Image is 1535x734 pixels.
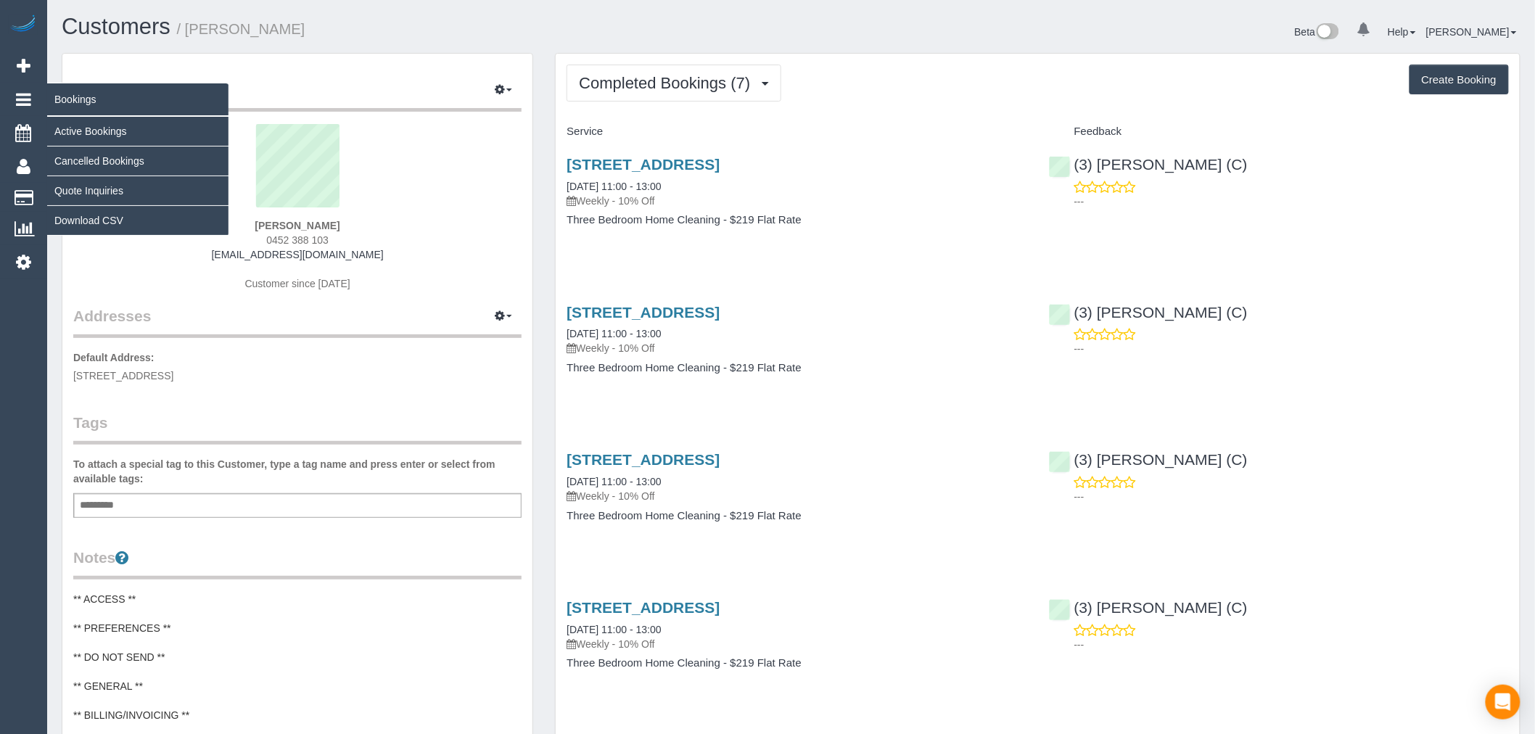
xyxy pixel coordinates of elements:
a: (3) [PERSON_NAME] (C) [1049,304,1248,321]
label: To attach a special tag to this Customer, type a tag name and press enter or select from availabl... [73,457,522,486]
a: Download CSV [47,206,229,235]
p: Weekly - 10% Off [567,341,1026,355]
p: Weekly - 10% Off [567,637,1026,651]
span: Completed Bookings (7) [579,74,757,92]
a: [STREET_ADDRESS] [567,599,720,616]
a: (3) [PERSON_NAME] (C) [1049,599,1248,616]
span: Bookings [47,83,229,116]
label: Default Address: [73,350,155,365]
a: Customers [62,14,170,39]
h4: Three Bedroom Home Cleaning - $219 Flat Rate [567,510,1026,522]
p: Weekly - 10% Off [567,194,1026,208]
a: (3) [PERSON_NAME] (C) [1049,156,1248,173]
a: [PERSON_NAME] [1426,26,1517,38]
small: / [PERSON_NAME] [177,21,305,37]
legend: Notes [73,547,522,580]
a: [DATE] 11:00 - 13:00 [567,181,661,192]
p: --- [1074,194,1509,209]
a: [DATE] 11:00 - 13:00 [567,476,661,487]
h4: Three Bedroom Home Cleaning - $219 Flat Rate [567,657,1026,669]
h4: Three Bedroom Home Cleaning - $219 Flat Rate [567,214,1026,226]
span: [STREET_ADDRESS] [73,370,173,382]
div: Open Intercom Messenger [1486,685,1520,719]
a: Beta [1295,26,1340,38]
button: Completed Bookings (7) [567,65,781,102]
a: (3) [PERSON_NAME] (C) [1049,451,1248,468]
a: [STREET_ADDRESS] [567,304,720,321]
strong: [PERSON_NAME] [255,220,339,231]
a: [STREET_ADDRESS] [567,451,720,468]
span: Customer since [DATE] [245,278,350,289]
a: [EMAIL_ADDRESS][DOMAIN_NAME] [212,249,384,260]
h4: Three Bedroom Home Cleaning - $219 Flat Rate [567,362,1026,374]
p: Weekly - 10% Off [567,489,1026,503]
h4: Service [567,125,1026,138]
p: --- [1074,638,1509,652]
a: Cancelled Bookings [47,147,229,176]
legend: Customer Info [73,79,522,112]
a: [STREET_ADDRESS] [567,156,720,173]
h4: Feedback [1049,125,1509,138]
img: New interface [1315,23,1339,42]
a: [DATE] 11:00 - 13:00 [567,328,661,339]
p: --- [1074,490,1509,504]
p: --- [1074,342,1509,356]
img: Automaid Logo [9,15,38,35]
button: Create Booking [1410,65,1509,95]
span: 0452 388 103 [266,234,329,246]
legend: Tags [73,412,522,445]
a: Quote Inquiries [47,176,229,205]
a: Help [1388,26,1416,38]
a: [DATE] 11:00 - 13:00 [567,624,661,635]
a: Active Bookings [47,117,229,146]
ul: Bookings [47,116,229,236]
